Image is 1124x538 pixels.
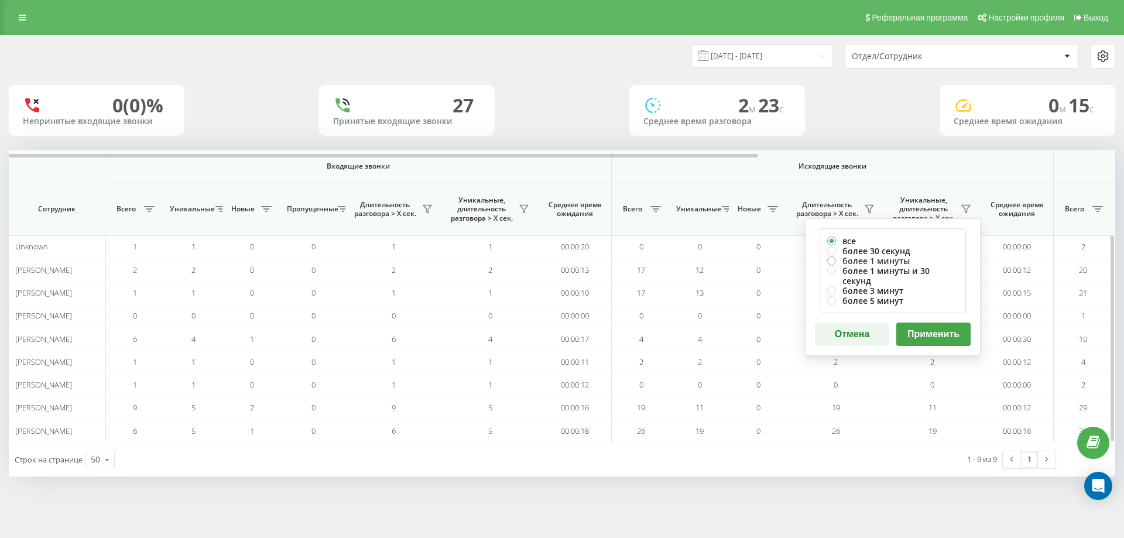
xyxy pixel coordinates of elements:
span: 0 [311,426,316,436]
label: более 1 минуты и 30 секунд [827,266,958,286]
span: Длительность разговора > Х сек. [351,200,419,218]
span: 0 [639,310,643,321]
span: 0 [250,379,254,390]
span: [PERSON_NAME] [15,287,72,298]
span: c [1089,102,1094,115]
span: 0 [311,402,316,413]
span: 10 [1079,334,1087,344]
div: 0 (0)% [112,94,163,116]
div: Open Intercom Messenger [1084,472,1112,500]
span: Выход [1084,13,1108,22]
span: 4 [1081,357,1085,367]
a: 1 [1020,451,1038,468]
span: [PERSON_NAME] [15,265,72,275]
span: 1 [133,287,137,298]
span: 26 [832,426,840,436]
span: Уникальные, длительность разговора > Х сек. [448,196,515,223]
span: 2 [930,357,934,367]
td: 00:00:20 [539,235,612,258]
span: Среднее время ожидания [547,200,602,218]
td: 00:00:10 [539,282,612,304]
span: 0 [311,357,316,367]
span: 17 [637,265,645,275]
span: Входящие звонки [136,162,581,171]
span: 0 [698,310,702,321]
span: 2 [834,357,838,367]
span: Уникальные, длительность разговора > Х сек. [890,196,957,223]
span: 1 [191,241,196,252]
span: 1 [1081,310,1085,321]
span: 0 [311,287,316,298]
span: Среднее время ожидания [989,200,1044,218]
span: м [1059,102,1068,115]
td: 00:00:00 [981,235,1054,258]
span: 9 [392,402,396,413]
label: все [827,236,958,246]
td: 00:00:17 [539,327,612,350]
span: 0 [756,379,760,390]
span: 6 [133,426,137,436]
span: Уникальные [170,204,212,214]
span: 0 [756,426,760,436]
span: 19 [695,426,704,436]
span: 5 [191,426,196,436]
span: 2 [639,357,643,367]
span: 1 [488,357,492,367]
td: 00:00:11 [539,351,612,373]
span: 1 [250,334,254,344]
span: 4 [488,334,492,344]
span: 0 [250,287,254,298]
span: 5 [488,426,492,436]
label: более 5 минут [827,296,958,306]
span: 2 [698,357,702,367]
span: 2 [1081,241,1085,252]
span: 0 [756,287,760,298]
span: Пропущенные [287,204,334,214]
span: [PERSON_NAME] [15,379,72,390]
span: 0 [311,265,316,275]
span: 4 [698,334,702,344]
span: 2 [133,265,137,275]
label: более 3 минут [827,286,958,296]
span: 0 [133,310,137,321]
label: более 1 минуты [827,256,958,266]
span: 4 [639,334,643,344]
button: Применить [896,323,971,346]
span: Длительность разговора > Х сек. [793,200,861,218]
span: 26 [637,426,645,436]
span: 1 [191,357,196,367]
span: Новые [228,204,258,214]
span: 13 [695,287,704,298]
td: 00:00:00 [981,373,1054,396]
span: 12 [695,265,704,275]
span: [PERSON_NAME] [15,334,72,344]
span: 35 [1079,426,1087,436]
td: 00:00:12 [981,351,1054,373]
span: 0 [639,241,643,252]
span: 1 [392,287,396,298]
span: 6 [133,334,137,344]
span: Исходящие звонки [639,162,1026,171]
span: 0 [1048,92,1068,118]
span: 1 [133,357,137,367]
span: Unknown [15,241,48,252]
span: 19 [637,402,645,413]
span: 0 [756,402,760,413]
div: 1 - 9 из 9 [967,453,997,465]
span: 1 [488,379,492,390]
span: 0 [311,241,316,252]
td: 00:00:12 [539,373,612,396]
span: 0 [834,379,838,390]
span: Сотрудник [19,204,95,214]
span: м [749,102,758,115]
span: 2 [1081,379,1085,390]
span: 5 [191,402,196,413]
td: 00:00:12 [981,258,1054,281]
span: 1 [488,287,492,298]
td: 00:00:30 [981,327,1054,350]
span: 15 [1068,92,1094,118]
span: 1 [488,241,492,252]
span: 0 [698,379,702,390]
span: Новые [735,204,764,214]
span: 0 [250,310,254,321]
